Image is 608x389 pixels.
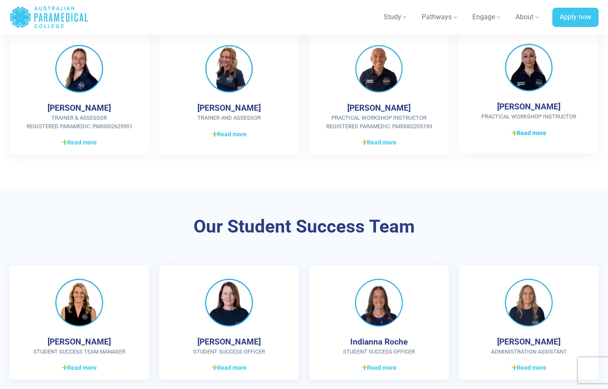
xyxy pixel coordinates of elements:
[417,5,464,29] a: Pathways
[473,128,585,138] a: Read more
[497,102,560,112] h4: [PERSON_NAME]
[512,363,546,372] span: Read more
[355,45,403,93] img: Leonard Price
[505,44,553,91] img: Rachelle Elliott
[62,363,97,372] span: Read more
[173,129,285,139] a: Read more
[467,5,507,29] a: Engage
[473,348,585,356] span: Administration Assistant
[505,279,553,327] img: Marianne Paterson
[173,348,285,356] span: Student Success Officer
[197,337,261,347] h4: [PERSON_NAME]
[62,138,97,147] span: Read more
[497,337,560,347] h4: [PERSON_NAME]
[48,337,111,347] h4: [PERSON_NAME]
[347,103,411,113] h4: [PERSON_NAME]
[173,114,285,122] span: Trainer and Assessor
[355,279,403,327] img: Indianna Roche
[205,45,253,93] img: Jolanta Kfoury
[54,216,554,238] h3: Our Student Success Team
[350,337,408,347] h4: Indianna Roche
[323,114,435,130] span: Practical Workshop Instructor Registered Paramedic: PAR0002205193
[473,112,585,121] span: Practical Workshop Instructor
[323,348,435,356] span: Student Success Officer
[173,362,285,373] a: Read more
[23,137,135,147] a: Read more
[362,138,396,147] span: Read more
[205,279,253,327] img: Kym Rudnick
[323,362,435,373] a: Read more
[23,362,135,373] a: Read more
[323,137,435,147] a: Read more
[48,103,111,113] h4: [PERSON_NAME]
[552,8,599,27] a: Apply now
[473,362,585,373] a: Read more
[23,114,135,130] span: Trainer & Assessor Registered Paramedic: PAR0002625951
[9,3,89,31] a: Australian Paramedical College
[55,279,103,327] img: Jackie McCudden
[212,363,247,372] span: Read more
[362,363,396,372] span: Read more
[379,5,413,29] a: Study
[55,45,103,93] img: Jennifer Prendergast
[197,103,261,113] h4: [PERSON_NAME]
[512,129,546,138] span: Read more
[212,130,247,139] span: Read more
[510,5,545,29] a: About
[23,348,135,356] span: Student Success Team Manager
